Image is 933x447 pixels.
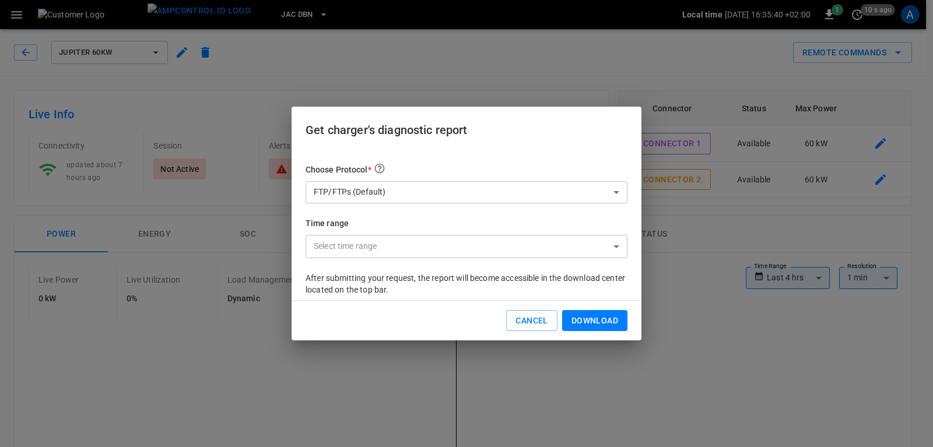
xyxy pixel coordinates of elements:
[506,310,557,332] button: Cancel
[306,217,627,230] h6: Time range
[562,310,627,332] button: Download
[306,272,627,295] p: After submitting your request, the report will become accessible in the download center located o...
[306,121,627,139] h6: Get charger's diagnostic report
[306,163,627,177] h6: Choose Protocol
[306,181,627,203] div: FTP/FTPs (Default)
